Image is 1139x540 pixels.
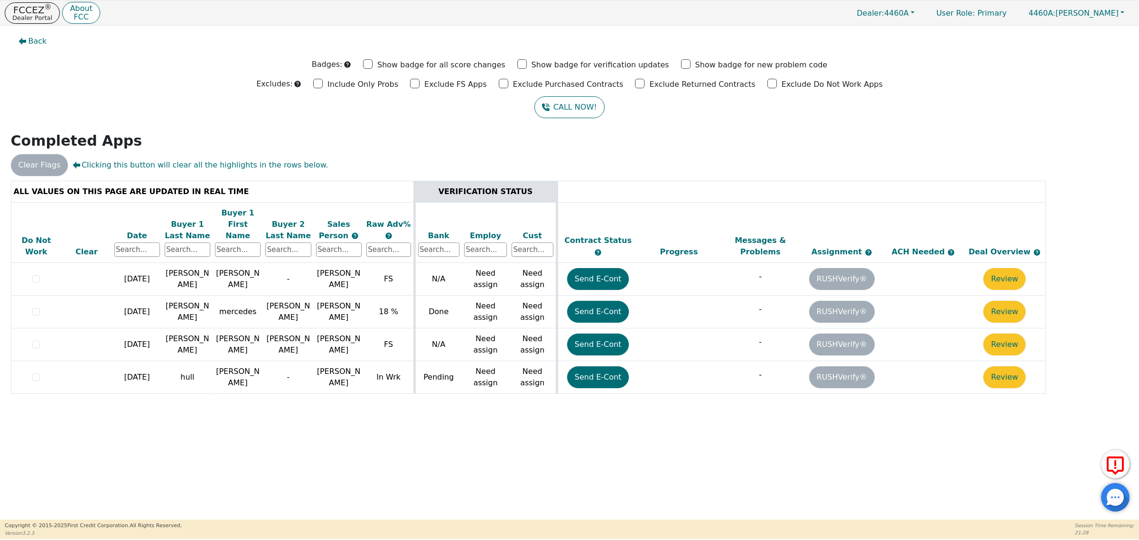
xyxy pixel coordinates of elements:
div: Employ [464,230,507,242]
span: [PERSON_NAME] [317,301,361,322]
td: Pending [414,361,462,394]
p: Exclude Returned Contracts [649,79,755,90]
span: 4460A [857,9,909,18]
input: Search... [265,242,311,257]
td: Need assign [509,361,557,394]
a: CALL NOW! [534,96,604,118]
div: Cust [512,230,553,242]
sup: ® [45,3,52,11]
p: Exclude Purchased Contracts [513,79,624,90]
p: Primary [927,4,1016,22]
p: Show badge for verification updates [532,59,669,71]
td: [PERSON_NAME] [213,361,263,394]
button: 4460A:[PERSON_NAME] [1018,6,1134,20]
td: [DATE] [112,263,162,296]
div: Date [114,230,160,242]
span: FS [384,340,393,349]
button: Review [983,334,1026,355]
td: [DATE] [112,328,162,361]
div: Clear [64,246,109,258]
button: Review [983,268,1026,290]
p: Show badge for new problem code [695,59,828,71]
span: All Rights Reserved. [130,522,182,529]
td: Need assign [462,263,509,296]
input: Search... [512,242,553,257]
p: Session Time Remaining: [1075,522,1134,529]
button: Review [983,301,1026,323]
td: [PERSON_NAME] [162,263,213,296]
button: AboutFCC [62,2,100,24]
span: FS [384,274,393,283]
p: Excludes: [256,78,292,90]
input: Search... [215,242,261,257]
span: Assignment [812,247,865,256]
td: Done [414,296,462,328]
td: Need assign [462,296,509,328]
button: Send E-Cont [567,366,629,388]
span: [PERSON_NAME] [317,269,361,289]
input: Search... [165,242,210,257]
p: Copyright © 2015- 2025 First Credit Corporation. [5,522,182,530]
td: N/A [414,263,462,296]
p: Version 3.2.3 [5,530,182,537]
td: - [263,361,313,394]
button: FCCEZ®Dealer Portal [5,2,60,24]
span: In Wrk [376,372,401,382]
span: User Role : [936,9,975,18]
input: Search... [418,242,460,257]
td: [DATE] [112,296,162,328]
button: Report Error to FCC [1101,450,1130,478]
td: [PERSON_NAME] [213,263,263,296]
span: Back [28,36,47,47]
td: Need assign [509,263,557,296]
p: - [722,369,799,381]
div: Do Not Work [14,235,59,258]
p: Show badge for all score changes [377,59,505,71]
button: Send E-Cont [567,268,629,290]
button: Review [983,366,1026,388]
p: Exclude Do Not Work Apps [782,79,883,90]
td: N/A [414,328,462,361]
a: User Role: Primary [927,4,1016,22]
p: 21:28 [1075,529,1134,536]
div: VERIFICATION STATUS [418,186,553,197]
td: Need assign [509,328,557,361]
td: [PERSON_NAME] [162,296,213,328]
input: Search... [464,242,507,257]
td: [PERSON_NAME] [263,328,313,361]
button: Send E-Cont [567,301,629,323]
p: - [722,271,799,282]
span: 18 % [379,307,398,316]
td: [PERSON_NAME] [213,328,263,361]
td: Need assign [462,328,509,361]
div: ALL VALUES ON THIS PAGE ARE UPDATED IN REAL TIME [14,186,411,197]
td: Need assign [509,296,557,328]
span: Deal Overview [969,247,1041,256]
p: FCC [70,13,92,21]
td: - [263,263,313,296]
span: Clicking this button will clear all the highlights in the rows below. [73,159,328,171]
div: Bank [418,230,460,242]
span: ACH Needed [892,247,948,256]
div: Messages & Problems [722,235,799,258]
button: Dealer:4460A [847,6,924,20]
span: [PERSON_NAME] [1028,9,1119,18]
div: Buyer 1 Last Name [165,219,210,242]
button: Send E-Cont [567,334,629,355]
div: Buyer 1 First Name [215,207,261,242]
p: - [722,336,799,348]
p: About [70,5,92,12]
button: Back [11,30,55,52]
input: Search... [316,242,362,257]
p: - [722,304,799,315]
p: Exclude FS Apps [424,79,487,90]
span: [PERSON_NAME] [317,367,361,387]
td: mercedes [213,296,263,328]
td: hull [162,361,213,394]
span: [PERSON_NAME] [317,334,361,354]
input: Search... [366,242,411,257]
